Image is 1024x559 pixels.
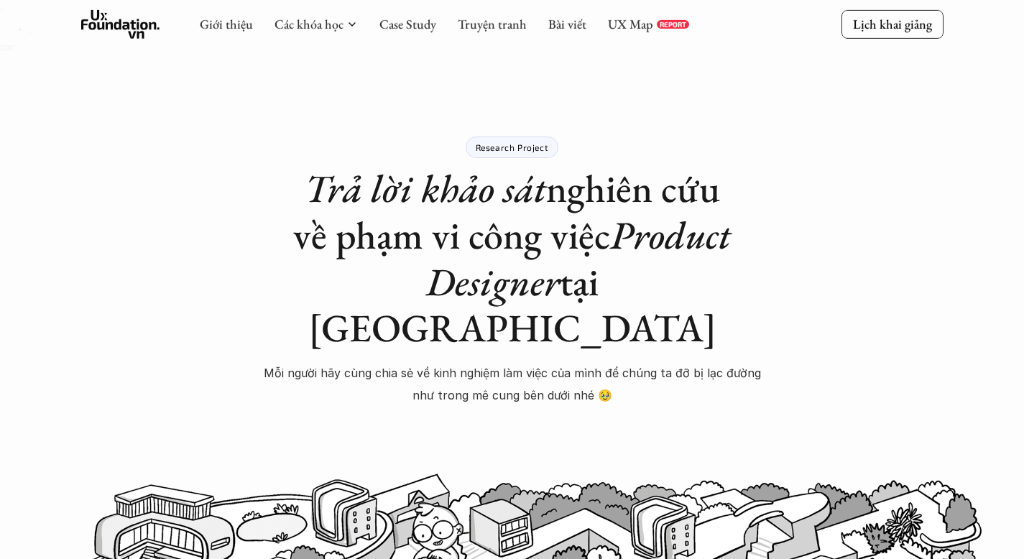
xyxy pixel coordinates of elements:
[853,16,932,32] p: Lịch khai giảng
[275,16,343,32] a: Các khóa học
[657,20,689,29] a: REPORT
[548,16,586,32] a: Bài viết
[841,10,944,38] a: Lịch khai giảng
[608,16,653,32] a: UX Map
[379,16,436,32] a: Case Study
[426,210,740,307] em: Product Designer
[660,20,686,29] p: REPORT
[200,16,253,32] a: Giới thiệu
[261,362,764,406] p: Mỗi người hãy cùng chia sẻ về kinh nghiệm làm việc của mình để chúng ta đỡ bị lạc đường như trong...
[261,165,764,351] h1: nghiên cứu về phạm vi công việc tại [GEOGRAPHIC_DATA]
[476,142,549,152] p: Research Project
[305,163,546,213] em: Trả lời khảo sát
[458,16,527,32] a: Truyện tranh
